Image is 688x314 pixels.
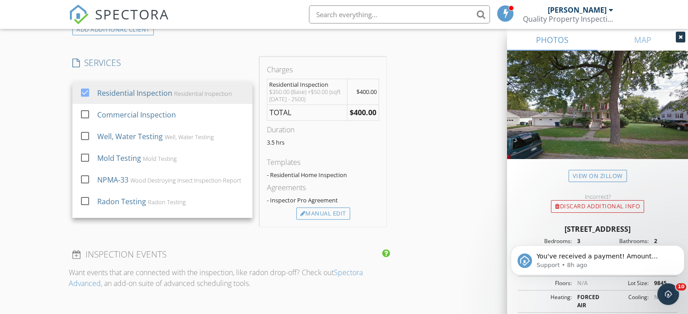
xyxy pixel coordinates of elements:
[507,29,598,51] a: PHOTOS
[356,88,377,96] span: $400.00
[174,90,232,97] div: Residential Inspection
[569,170,627,182] a: View on Zillow
[507,226,688,290] iframe: Intercom notifications message
[657,283,679,305] iframe: Intercom live chat
[267,64,379,75] div: Charges
[654,293,664,301] span: N/A
[296,207,350,220] div: Manual Edit
[29,26,162,123] span: You've received a payment! Amount $350.00 Fee $0.00 Net $350.00 Transaction # pi_3SBviqK7snlDGpRF...
[507,51,688,181] img: streetview
[143,155,177,162] div: Mold Testing
[97,174,128,185] div: NPMA-33
[551,200,644,213] div: Discard Additional info
[518,224,677,234] div: [STREET_ADDRESS]
[97,88,172,98] div: Residential Inspection
[97,131,163,142] div: Well, Water Testing
[507,193,688,200] div: Incorrect?
[69,12,169,31] a: SPECTORA
[548,5,607,14] div: [PERSON_NAME]
[269,81,345,88] div: Residential Inspection
[269,88,345,103] div: $350.00 (Base) +$50.00 (sqft [DATE] - 2500)
[69,267,363,288] a: Spectora Advanced
[350,108,376,117] strong: $400.00
[148,198,186,206] div: Radon Testing
[267,157,379,168] div: Templates
[72,248,386,260] h4: INSPECTION EVENTS
[572,293,598,309] div: FORCED AIR
[97,109,176,120] div: Commercial Inspection
[267,139,379,146] p: 3.5 hrs
[523,14,613,23] div: Quality Property Inspections LLC
[165,133,214,141] div: Well, Water Testing
[309,5,490,23] input: Search everything...
[95,5,169,23] span: SPECTORA
[130,177,241,184] div: Wood Destroying Insect Inspection Report
[267,124,379,135] div: Duration
[72,57,252,69] h4: SERVICES
[521,293,572,309] div: Heating:
[69,5,89,24] img: The Best Home Inspection Software - Spectora
[267,171,379,178] div: - Residential Home Inspection
[267,182,379,193] div: Agreements
[97,153,141,164] div: Mold Testing
[69,267,390,289] p: Want events that are connected with the inspection, like radon drop-off? Check out , an add-on su...
[676,283,686,291] span: 10
[598,293,649,309] div: Cooling:
[267,197,379,204] div: - Inspector Pro Agreement
[598,29,688,51] a: MAP
[97,196,146,207] div: Radon Testing
[29,35,166,43] p: Message from Support, sent 8h ago
[267,104,347,120] td: TOTAL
